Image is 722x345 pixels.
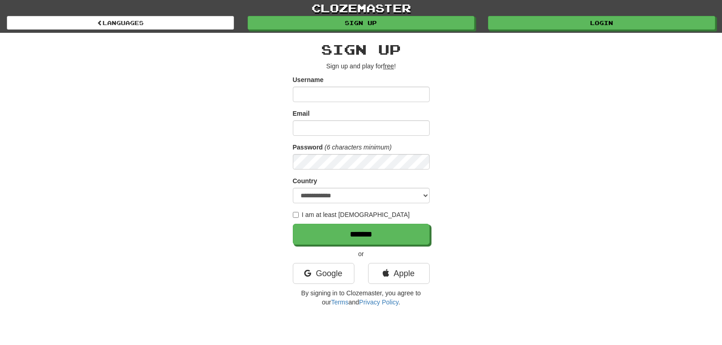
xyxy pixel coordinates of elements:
[359,299,398,306] a: Privacy Policy
[293,62,430,71] p: Sign up and play for !
[293,210,410,219] label: I am at least [DEMOGRAPHIC_DATA]
[331,299,348,306] a: Terms
[383,62,394,70] u: free
[293,249,430,258] p: or
[293,263,354,284] a: Google
[293,212,299,218] input: I am at least [DEMOGRAPHIC_DATA]
[7,16,234,30] a: Languages
[293,75,324,84] label: Username
[248,16,475,30] a: Sign up
[325,144,392,151] em: (6 characters minimum)
[293,109,310,118] label: Email
[293,176,317,185] label: Country
[293,143,323,152] label: Password
[368,263,430,284] a: Apple
[293,42,430,57] h2: Sign up
[488,16,715,30] a: Login
[293,288,430,307] p: By signing in to Clozemaster, you agree to our and .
